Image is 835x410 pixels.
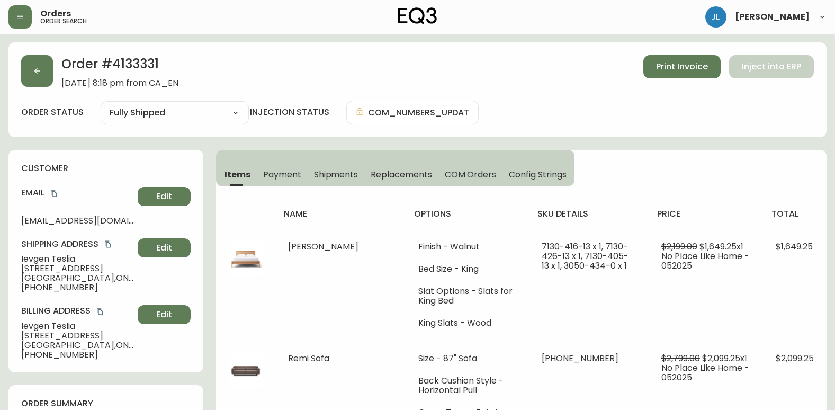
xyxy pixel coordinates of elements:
[95,306,105,317] button: copy
[250,106,329,118] h4: injection status
[661,240,697,253] span: $2,199.00
[702,352,747,364] span: $2,099.25 x 1
[21,273,133,283] span: [GEOGRAPHIC_DATA] , ON , N1S 4H2 , CA
[21,398,191,409] h4: order summary
[661,250,749,272] span: No Place Like Home - 052025
[138,238,191,257] button: Edit
[21,163,191,174] h4: customer
[537,208,640,220] h4: sku details
[705,6,726,28] img: 1c9c23e2a847dab86f8017579b61559c
[21,216,133,226] span: [EMAIL_ADDRESS][DOMAIN_NAME]
[661,352,700,364] span: $2,799.00
[414,208,521,220] h4: options
[40,18,87,24] h5: order search
[371,169,432,180] span: Replacements
[229,242,263,276] img: b3e3568a-d0b5-44b0-922d-0d18e7b0c67e.jpg
[509,169,566,180] span: Config Strings
[735,13,810,21] span: [PERSON_NAME]
[771,208,818,220] h4: total
[643,55,721,78] button: Print Invoice
[21,350,133,360] span: [PHONE_NUMBER]
[418,264,517,274] li: Bed Size - King
[418,318,517,328] li: King Slats - Wood
[661,362,749,384] span: No Place Like Home - 052025
[656,61,708,73] span: Print Invoice
[138,187,191,206] button: Edit
[61,78,178,88] span: [DATE] 8:18 pm from CA_EN
[288,240,358,253] span: [PERSON_NAME]
[776,240,813,253] span: $1,649.25
[418,376,517,395] li: Back Cushion Style - Horizontal Pull
[225,169,250,180] span: Items
[21,341,133,350] span: [GEOGRAPHIC_DATA] , ON , N1S 4H2 , CA
[314,169,358,180] span: Shipments
[49,188,59,199] button: copy
[138,305,191,324] button: Edit
[288,352,329,364] span: Remi Sofa
[156,242,172,254] span: Edit
[156,309,172,320] span: Edit
[40,10,71,18] span: Orders
[103,239,113,249] button: copy
[657,208,755,220] h4: price
[542,240,629,272] span: 7130-416-13 x 1, 7130-426-13 x 1, 7130-405-13 x 1, 3050-434-0 x 1
[445,169,497,180] span: COM Orders
[21,264,133,273] span: [STREET_ADDRESS]
[418,242,517,252] li: Finish - Walnut
[418,354,517,363] li: Size - 87" Sofa
[418,287,517,306] li: Slat Options - Slats for King Bed
[21,305,133,317] h4: Billing Address
[263,169,301,180] span: Payment
[398,7,437,24] img: logo
[61,55,178,78] h2: Order # 4133331
[542,352,618,364] span: [PHONE_NUMBER]
[21,254,133,264] span: Ievgen Teslia
[21,283,133,292] span: [PHONE_NUMBER]
[284,208,397,220] h4: name
[156,191,172,202] span: Edit
[21,187,133,199] h4: Email
[21,238,133,250] h4: Shipping Address
[21,106,84,118] label: order status
[699,240,743,253] span: $1,649.25 x 1
[21,331,133,341] span: [STREET_ADDRESS]
[229,354,263,388] img: 0afbda8e-27fc-4f0e-aaba-d59d230c2a83.jpg
[776,352,814,364] span: $2,099.25
[21,322,133,331] span: Ievgen Teslia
